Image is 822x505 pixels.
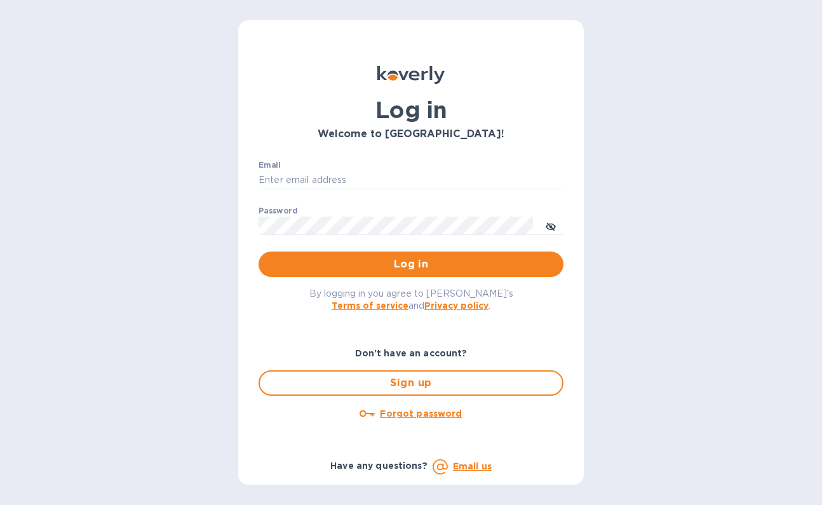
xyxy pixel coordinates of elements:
[259,207,297,215] label: Password
[332,300,408,311] a: Terms of service
[259,252,563,277] button: Log in
[259,128,563,140] h3: Welcome to [GEOGRAPHIC_DATA]!
[259,97,563,123] h1: Log in
[270,375,552,391] span: Sign up
[259,161,281,169] label: Email
[453,461,492,471] a: Email us
[269,257,553,272] span: Log in
[380,408,462,419] u: Forgot password
[330,461,428,471] b: Have any questions?
[424,300,488,311] a: Privacy policy
[309,288,513,311] span: By logging in you agree to [PERSON_NAME]'s and .
[355,348,468,358] b: Don't have an account?
[259,370,563,396] button: Sign up
[259,171,563,190] input: Enter email address
[377,66,445,84] img: Koverly
[538,213,563,238] button: toggle password visibility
